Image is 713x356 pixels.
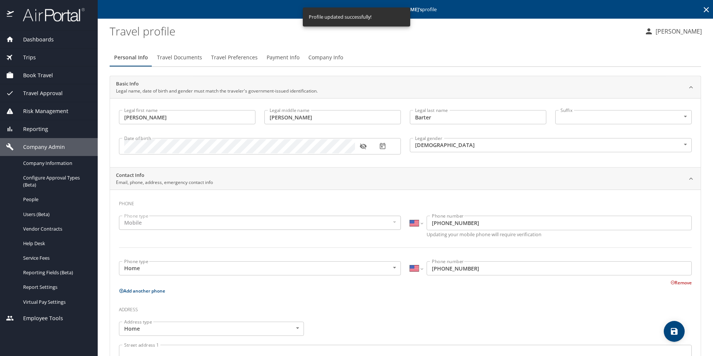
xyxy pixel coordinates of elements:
span: Report Settings [23,284,89,291]
span: Travel Approval [14,89,63,97]
p: Editing profile [100,7,711,12]
span: Payment Info [267,53,299,62]
span: Reporting Fields (Beta) [23,269,89,276]
span: Help Desk [23,240,89,247]
div: [DEMOGRAPHIC_DATA] [410,138,692,152]
h3: Address [119,302,692,314]
span: Users (Beta) [23,211,89,218]
div: Home [119,322,304,336]
div: Mobile [119,216,401,230]
h2: Basic Info [116,80,318,88]
button: Remove [670,280,692,286]
span: Risk Management [14,107,68,115]
div: ​ [555,110,692,124]
div: Profile [110,49,701,66]
button: save [664,321,685,342]
div: Profile updated successfully! [309,10,371,24]
span: Service Fees [23,254,89,262]
p: [PERSON_NAME] [653,27,702,36]
button: Add another phone [119,288,165,294]
span: Dashboards [14,35,54,44]
h2: Contact Info [116,172,213,179]
h3: Phone [119,196,692,208]
span: People [23,196,89,203]
div: Basic InfoLegal name, date of birth and gender must match the traveler's government-issued identi... [110,98,701,167]
h1: Travel profile [110,19,638,43]
div: Home [119,261,401,275]
p: Email, phone, address, emergency contact info [116,179,213,186]
p: Updating your mobile phone will require verification [427,232,692,237]
span: Company Info [308,53,343,62]
span: Employee Tools [14,314,63,322]
span: Company Admin [14,143,65,151]
button: [PERSON_NAME] [641,25,705,38]
span: Company Information [23,160,89,167]
span: Configure Approval Types (Beta) [23,174,89,188]
p: Legal name, date of birth and gender must match the traveler's government-issued identification. [116,88,318,94]
span: Book Travel [14,71,53,79]
div: Basic InfoLegal name, date of birth and gender must match the traveler's government-issued identi... [110,76,701,99]
span: Travel Documents [157,53,202,62]
span: Reporting [14,125,48,133]
img: icon-airportal.png [7,7,15,22]
span: Virtual Pay Settings [23,299,89,306]
span: Personal Info [114,53,148,62]
img: airportal-logo.png [15,7,85,22]
span: Vendor Contracts [23,225,89,232]
div: Contact InfoEmail, phone, address, emergency contact info [110,168,701,190]
span: Trips [14,53,36,62]
span: Travel Preferences [211,53,258,62]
